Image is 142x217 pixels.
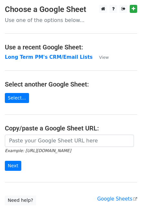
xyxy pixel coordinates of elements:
[5,5,137,14] h3: Choose a Google Sheet
[5,17,137,24] p: Use one of the options below...
[97,196,137,202] a: Google Sheets
[5,124,137,132] h4: Copy/paste a Google Sheet URL:
[93,54,109,60] a: View
[99,55,109,60] small: View
[5,93,29,103] a: Select...
[5,43,137,51] h4: Use a recent Google Sheet:
[5,80,137,88] h4: Select another Google Sheet:
[5,161,21,171] input: Next
[5,148,71,153] small: Example: [URL][DOMAIN_NAME]
[5,135,134,147] input: Paste your Google Sheet URL here
[5,195,36,205] a: Need help?
[5,54,93,60] a: Long Term PM's CRM/Email Lists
